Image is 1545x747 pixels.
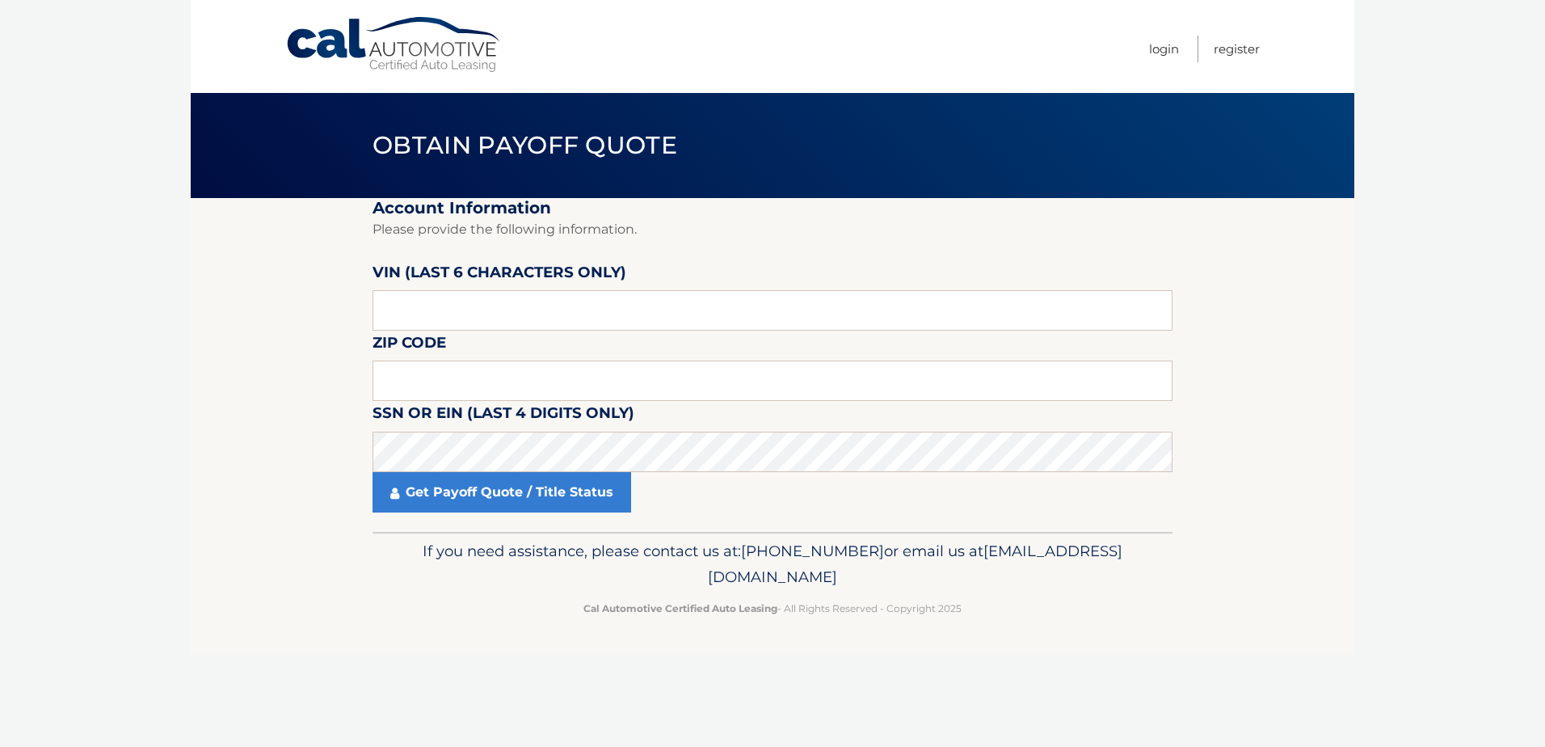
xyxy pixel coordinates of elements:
span: [PHONE_NUMBER] [741,542,884,560]
a: Register [1214,36,1260,62]
span: Obtain Payoff Quote [373,130,677,160]
label: SSN or EIN (last 4 digits only) [373,401,634,431]
h2: Account Information [373,198,1172,218]
a: Login [1149,36,1179,62]
p: Please provide the following information. [373,218,1172,241]
a: Get Payoff Quote / Title Status [373,472,631,513]
a: Cal Automotive [285,16,503,74]
p: If you need assistance, please contact us at: or email us at [383,538,1162,590]
p: - All Rights Reserved - Copyright 2025 [383,600,1162,617]
strong: Cal Automotive Certified Auto Leasing [583,602,777,614]
label: VIN (last 6 characters only) [373,260,626,290]
label: Zip Code [373,331,446,361]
